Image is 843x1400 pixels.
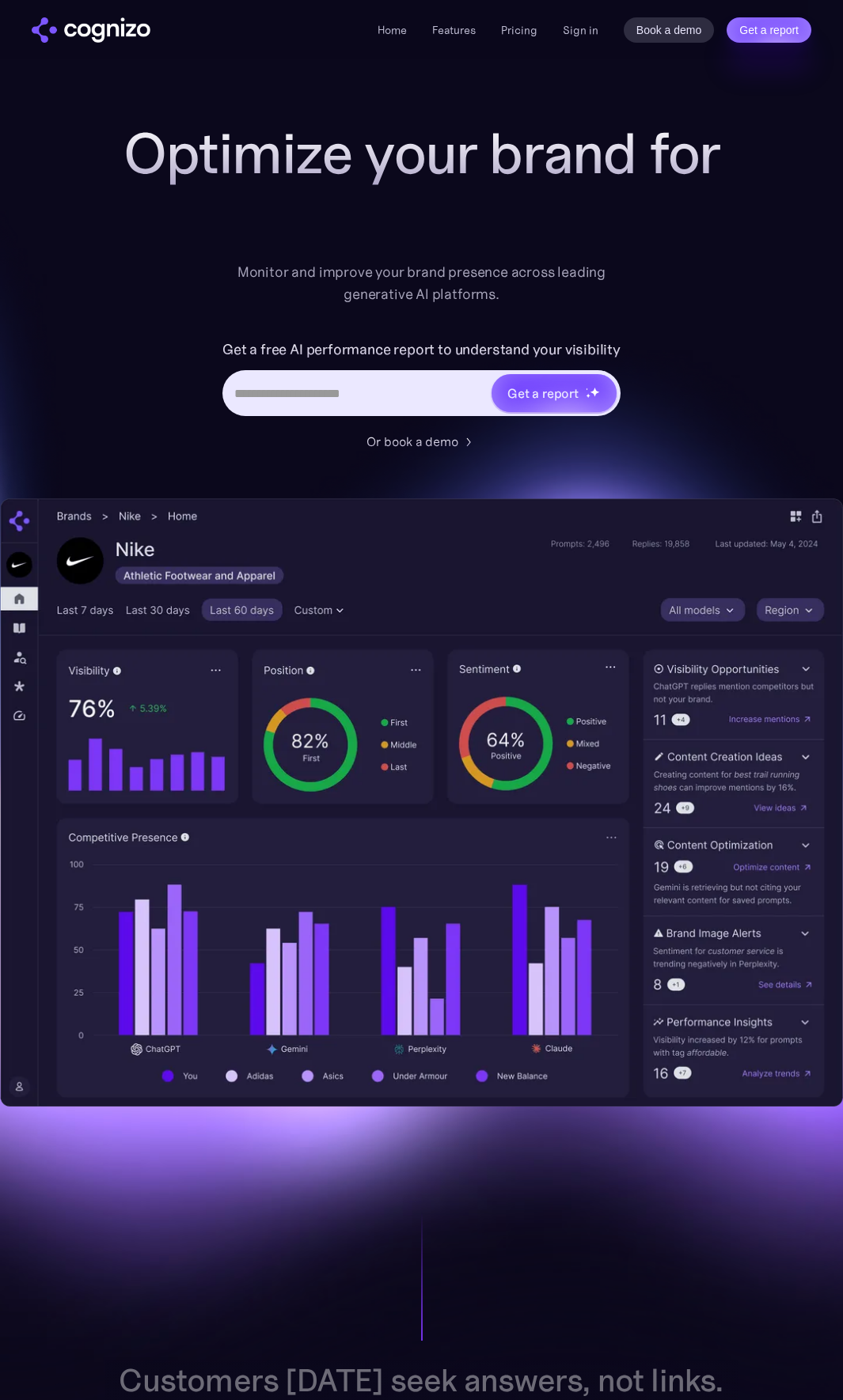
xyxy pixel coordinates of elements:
img: star [586,393,591,399]
a: Features [432,23,476,37]
img: cognizo logo [32,17,150,43]
form: Hero URL Input Form [222,337,621,424]
a: Get a reportstarstarstar [490,373,618,414]
a: Pricing [501,23,537,37]
a: home [32,17,150,43]
a: Or book a demo [366,432,477,451]
div: Monitor and improve your brand presence across leading generative AI platforms. [227,261,617,305]
label: Get a free AI performance report to understand your visibility [222,337,621,362]
a: Book a demo [624,17,715,43]
div: Get a report [507,384,579,403]
img: star [590,387,600,397]
a: Sign in [563,21,598,40]
h1: Optimize your brand for [105,122,739,185]
div: Or book a demo [366,432,458,451]
a: Home [378,23,407,37]
a: Get a report [727,17,811,43]
img: star [586,388,588,390]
